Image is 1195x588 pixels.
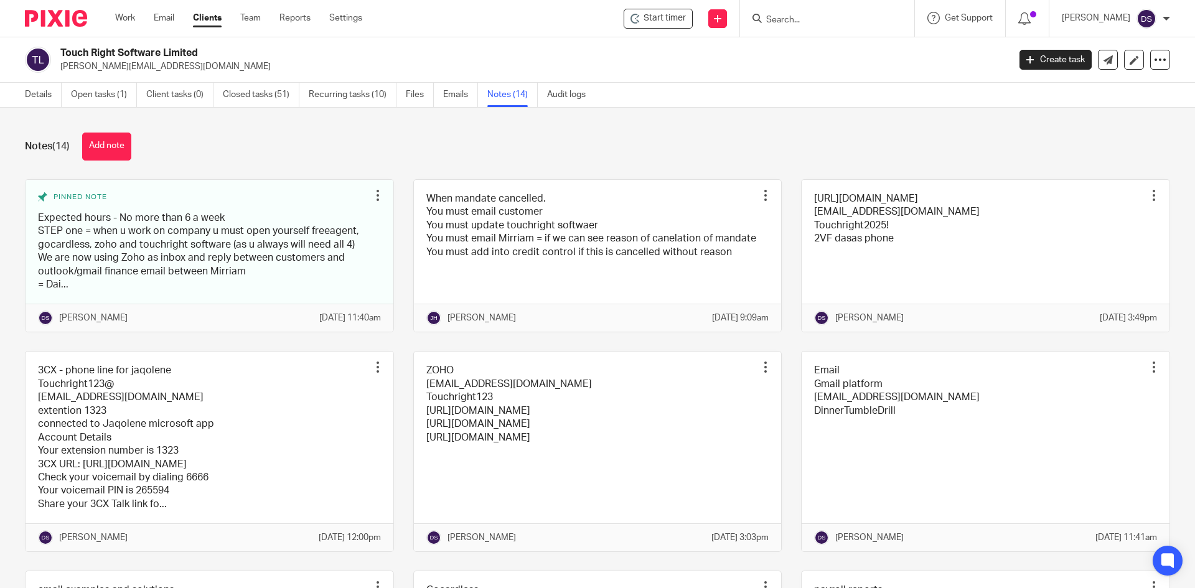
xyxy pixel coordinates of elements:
h2: Touch Right Software Limited [60,47,813,60]
a: Emails [443,83,478,107]
a: Email [154,12,174,24]
img: svg%3E [25,47,51,73]
a: Team [240,12,261,24]
p: [PERSON_NAME] [448,312,516,324]
p: [PERSON_NAME][EMAIL_ADDRESS][DOMAIN_NAME] [60,60,1001,73]
a: Reports [279,12,311,24]
a: Audit logs [547,83,595,107]
span: Get Support [945,14,993,22]
img: svg%3E [426,530,441,545]
img: svg%3E [814,310,829,325]
a: Recurring tasks (10) [309,83,396,107]
a: Details [25,83,62,107]
input: Search [765,15,877,26]
a: Clients [193,12,222,24]
p: [DATE] 3:03pm [711,531,769,544]
div: Touch Right Software Limited [624,9,693,29]
p: [PERSON_NAME] [1062,12,1130,24]
p: [PERSON_NAME] [59,531,128,544]
img: svg%3E [814,530,829,545]
a: Open tasks (1) [71,83,137,107]
span: (14) [52,141,70,151]
img: svg%3E [426,310,441,325]
h1: Notes [25,140,70,153]
button: Add note [82,133,131,161]
div: Pinned note [38,192,368,202]
p: [DATE] 11:41am [1095,531,1157,544]
a: Closed tasks (51) [223,83,299,107]
a: Notes (14) [487,83,538,107]
span: Start timer [644,12,686,25]
img: Pixie [25,10,87,27]
p: [PERSON_NAME] [835,312,904,324]
p: [DATE] 3:49pm [1100,312,1157,324]
p: [DATE] 11:40am [319,312,381,324]
p: [PERSON_NAME] [448,531,516,544]
a: Work [115,12,135,24]
p: [PERSON_NAME] [59,312,128,324]
img: svg%3E [38,530,53,545]
p: [DATE] 9:09am [712,312,769,324]
a: Files [406,83,434,107]
a: Settings [329,12,362,24]
p: [DATE] 12:00pm [319,531,381,544]
p: [PERSON_NAME] [835,531,904,544]
img: svg%3E [1136,9,1156,29]
a: Client tasks (0) [146,83,213,107]
img: svg%3E [38,310,53,325]
a: Create task [1019,50,1092,70]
